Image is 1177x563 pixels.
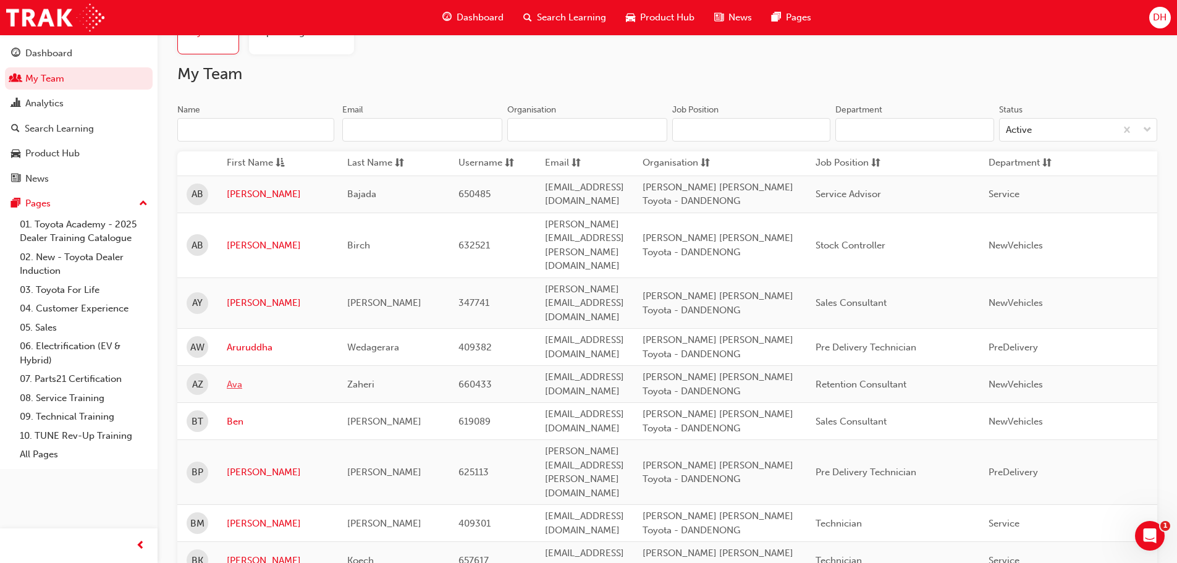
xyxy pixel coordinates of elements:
[537,11,606,25] span: Search Learning
[5,117,153,140] a: Search Learning
[347,342,399,353] span: Wedagerara
[507,104,556,116] div: Organisation
[25,146,80,161] div: Product Hub
[342,118,502,142] input: Email
[835,118,993,142] input: Department
[458,342,492,353] span: 409382
[15,318,153,337] a: 05. Sales
[5,67,153,90] a: My Team
[11,124,20,135] span: search-icon
[347,467,421,478] span: [PERSON_NAME]
[545,446,624,499] span: [PERSON_NAME][EMAIL_ADDRESS][PERSON_NAME][DOMAIN_NAME]
[643,156,711,171] button: Organisationsorting-icon
[1006,123,1032,137] div: Active
[227,156,295,171] button: First Nameasc-icon
[25,122,94,136] div: Search Learning
[835,104,882,116] div: Department
[1160,521,1170,531] span: 1
[1042,156,1052,171] span: sorting-icon
[989,156,1040,171] span: Department
[545,371,624,397] span: [EMAIL_ADDRESS][DOMAIN_NAME]
[816,156,884,171] button: Job Positionsorting-icon
[5,192,153,215] button: Pages
[5,92,153,115] a: Analytics
[276,156,285,171] span: asc-icon
[139,196,148,212] span: up-icon
[643,334,793,360] span: [PERSON_NAME] [PERSON_NAME] Toyota - DANDENONG
[227,156,273,171] span: First Name
[545,156,569,171] span: Email
[999,104,1023,116] div: Status
[192,239,203,253] span: AB
[192,415,203,429] span: BT
[177,104,200,116] div: Name
[395,156,404,171] span: sorting-icon
[458,416,491,427] span: 619089
[545,510,624,536] span: [EMAIL_ADDRESS][DOMAIN_NAME]
[15,370,153,389] a: 07. Parts21 Certification
[6,4,104,32] img: Trak
[458,379,492,390] span: 660433
[513,5,616,30] a: search-iconSearch Learning
[192,378,203,392] span: AZ
[11,48,20,59] span: guage-icon
[227,378,329,392] a: Ava
[643,182,793,207] span: [PERSON_NAME] [PERSON_NAME] Toyota - DANDENONG
[25,96,64,111] div: Analytics
[816,188,881,200] span: Service Advisor
[572,156,581,171] span: sorting-icon
[15,337,153,370] a: 06. Electrification (EV & Hybrid)
[1135,521,1165,551] iframe: Intercom live chat
[616,5,704,30] a: car-iconProduct Hub
[347,188,376,200] span: Bajada
[989,467,1038,478] span: PreDelivery
[816,240,885,251] span: Stock Controller
[1149,7,1171,28] button: DH
[505,156,514,171] span: sorting-icon
[816,156,869,171] span: Job Position
[15,426,153,446] a: 10. TUNE Rev-Up Training
[626,10,635,25] span: car-icon
[545,408,624,434] span: [EMAIL_ADDRESS][DOMAIN_NAME]
[643,460,793,485] span: [PERSON_NAME] [PERSON_NAME] Toyota - DANDENONG
[728,11,752,25] span: News
[989,379,1043,390] span: NewVehicles
[672,118,830,142] input: Job Position
[545,156,613,171] button: Emailsorting-icon
[714,10,723,25] span: news-icon
[786,11,811,25] span: Pages
[15,215,153,248] a: 01. Toyota Academy - 2025 Dealer Training Catalogue
[701,156,710,171] span: sorting-icon
[25,197,51,211] div: Pages
[458,188,491,200] span: 650485
[458,156,526,171] button: Usernamesorting-icon
[15,299,153,318] a: 04. Customer Experience
[227,517,329,531] a: [PERSON_NAME]
[15,407,153,426] a: 09. Technical Training
[640,11,694,25] span: Product Hub
[442,10,452,25] span: guage-icon
[643,232,793,258] span: [PERSON_NAME] [PERSON_NAME] Toyota - DANDENONG
[190,517,205,531] span: BM
[772,10,781,25] span: pages-icon
[458,297,489,308] span: 347741
[545,182,624,207] span: [EMAIL_ADDRESS][DOMAIN_NAME]
[643,156,698,171] span: Organisation
[25,46,72,61] div: Dashboard
[989,416,1043,427] span: NewVehicles
[192,465,203,480] span: BP
[227,187,329,201] a: [PERSON_NAME]
[342,104,363,116] div: Email
[989,342,1038,353] span: PreDelivery
[816,518,862,529] span: Technician
[11,174,20,185] span: news-icon
[816,342,916,353] span: Pre Delivery Technician
[643,408,793,434] span: [PERSON_NAME] [PERSON_NAME] Toyota - DANDENONG
[227,239,329,253] a: [PERSON_NAME]
[989,240,1043,251] span: NewVehicles
[177,64,1157,84] h2: My Team
[643,371,793,397] span: [PERSON_NAME] [PERSON_NAME] Toyota - DANDENONG
[136,538,145,554] span: prev-icon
